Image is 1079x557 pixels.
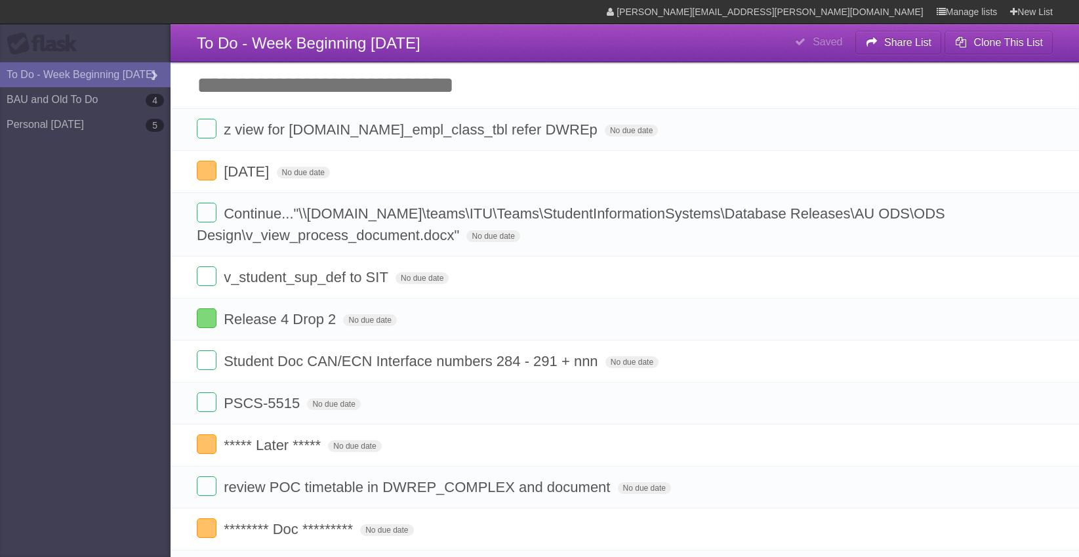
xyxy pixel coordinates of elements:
[197,205,945,243] span: Continue..."\\[DOMAIN_NAME]\teams\ITU\Teams\StudentInformationSystems\Database Releases\AU ODS\OD...
[396,272,449,284] span: No due date
[197,266,216,286] label: Done
[146,94,164,107] b: 4
[618,482,671,494] span: No due date
[224,395,303,411] span: PSCS-5515
[197,350,216,370] label: Done
[605,125,658,136] span: No due date
[605,356,659,368] span: No due date
[197,518,216,538] label: Done
[277,167,330,178] span: No due date
[813,36,842,47] b: Saved
[224,269,392,285] span: v_student_sup_def to SIT
[7,32,85,56] div: Flask
[224,311,339,327] span: Release 4 Drop 2
[224,479,613,495] span: review POC timetable in DWREP_COMPLEX and document
[855,31,942,54] button: Share List
[197,119,216,138] label: Done
[343,314,396,326] span: No due date
[360,524,413,536] span: No due date
[224,353,601,369] span: Student Doc CAN/ECN Interface numbers 284 - 291 + nnn
[197,392,216,412] label: Done
[197,34,420,52] span: To Do - Week Beginning [DATE]
[224,121,601,138] span: z view for [DOMAIN_NAME]_empl_class_tbl refer DWREp
[224,163,272,180] span: [DATE]
[197,203,216,222] label: Done
[197,434,216,454] label: Done
[197,308,216,328] label: Done
[973,37,1043,48] b: Clone This List
[146,119,164,132] b: 5
[197,476,216,496] label: Done
[328,440,381,452] span: No due date
[466,230,519,242] span: No due date
[307,398,360,410] span: No due date
[197,161,216,180] label: Done
[884,37,931,48] b: Share List
[945,31,1053,54] button: Clone This List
